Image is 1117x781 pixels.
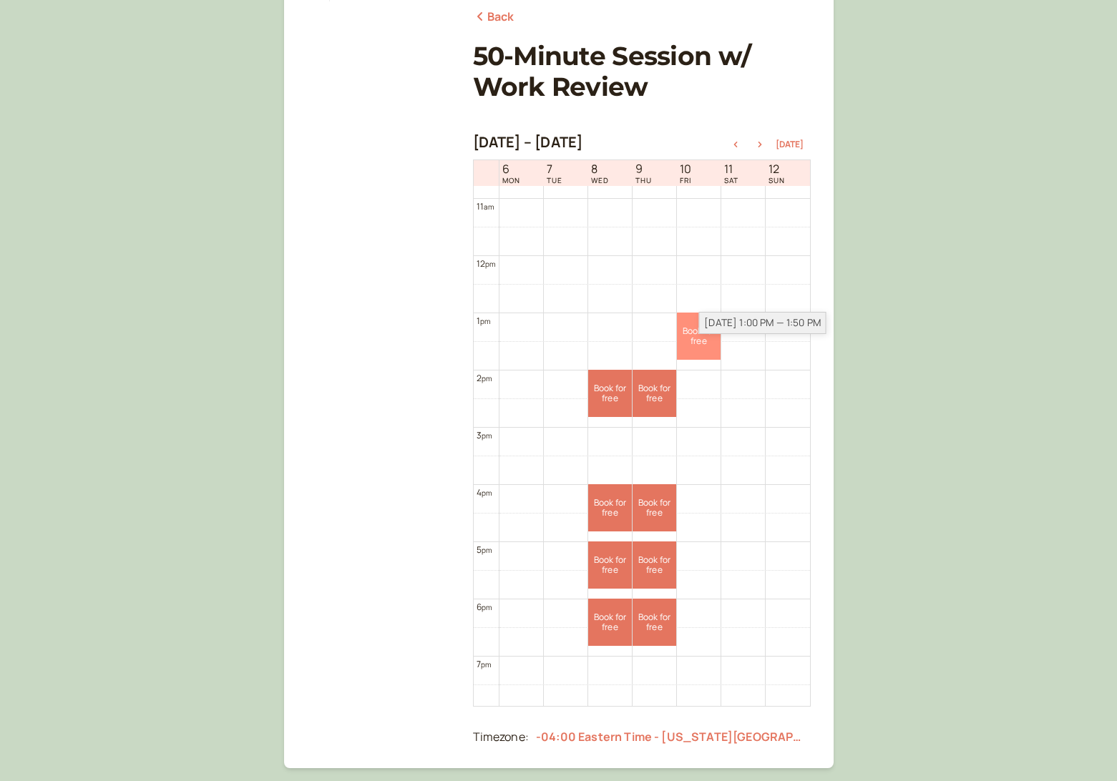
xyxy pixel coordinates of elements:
[482,545,492,555] span: pm
[481,659,491,669] span: pm
[588,555,632,576] span: Book for free
[776,139,804,149] button: [DATE]
[633,161,655,186] a: October 9, 2025
[480,316,490,326] span: pm
[721,161,741,186] a: October 11, 2025
[724,162,738,176] span: 11
[477,600,492,614] div: 6
[699,312,826,334] div: [DATE] 1:00 PM — 1:50 PM
[477,543,492,556] div: 5
[482,488,492,498] span: pm
[547,176,562,185] span: TUE
[769,162,785,176] span: 12
[633,612,676,633] span: Book for free
[473,8,514,26] a: Back
[680,176,691,185] span: FRI
[482,373,492,383] span: pm
[677,326,721,347] span: Book for free
[591,176,609,185] span: WED
[769,176,785,185] span: SUN
[502,176,520,185] span: MON
[477,200,494,213] div: 11
[724,176,738,185] span: SAT
[477,371,492,385] div: 2
[473,728,529,747] div: Timezone:
[482,602,492,612] span: pm
[499,161,523,186] a: October 6, 2025
[633,383,676,404] span: Book for free
[477,314,491,328] div: 1
[473,134,583,151] h2: [DATE] – [DATE]
[484,202,494,212] span: am
[680,162,691,176] span: 10
[477,428,492,442] div: 3
[477,486,492,499] div: 4
[633,498,676,519] span: Book for free
[633,555,676,576] span: Book for free
[588,383,632,404] span: Book for free
[544,161,565,186] a: October 7, 2025
[502,162,520,176] span: 6
[588,161,612,186] a: October 8, 2025
[766,161,788,186] a: October 12, 2025
[477,257,496,270] div: 12
[635,176,652,185] span: THU
[547,162,562,176] span: 7
[635,162,652,176] span: 9
[473,41,811,102] h1: 50-Minute Session w/ Work Review
[588,612,632,633] span: Book for free
[591,162,609,176] span: 8
[677,161,694,186] a: October 10, 2025
[485,259,495,269] span: pm
[482,431,492,441] span: pm
[588,498,632,519] span: Book for free
[477,657,492,671] div: 7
